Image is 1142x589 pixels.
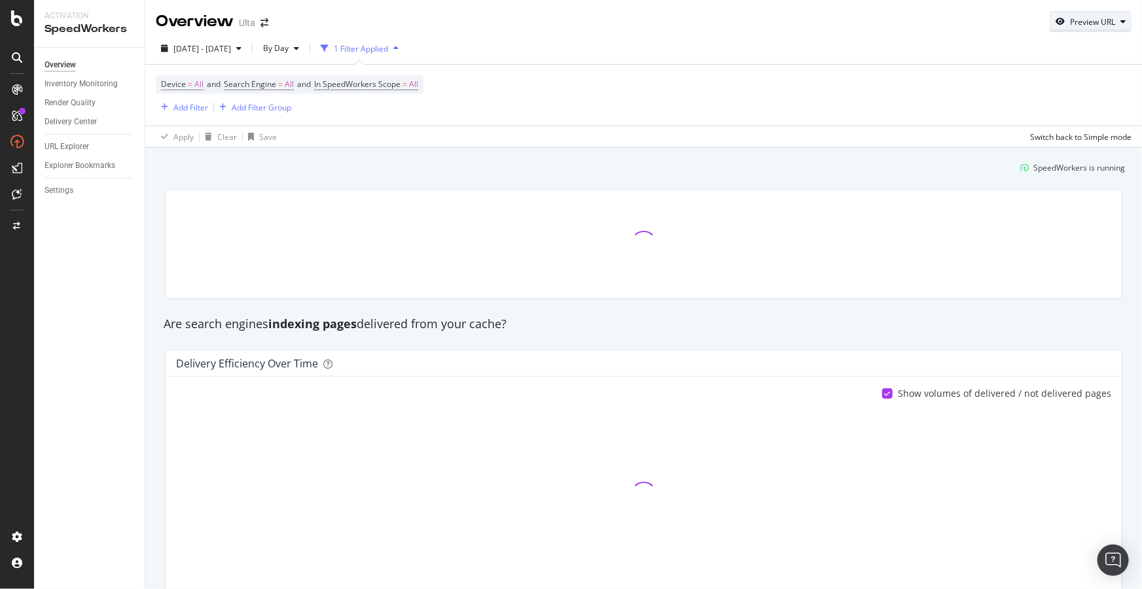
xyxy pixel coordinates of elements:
a: Delivery Center [45,115,135,129]
div: Apply [173,131,194,143]
span: All [194,75,204,93]
div: Delivery Efficiency over time [176,357,318,370]
div: Are search engines delivered from your cache? [157,316,1130,333]
span: = [188,78,192,90]
a: Render Quality [45,96,135,110]
button: Preview URL [1050,11,1132,32]
span: All [285,75,294,93]
div: Preview URL [1070,16,1115,27]
a: Inventory Monitoring [45,77,135,91]
div: SpeedWorkers [45,22,134,37]
a: Settings [45,184,135,197]
div: Add Filter [173,102,208,113]
div: Render Quality [45,96,96,110]
span: = [402,78,407,90]
div: Activation [45,10,134,22]
div: Add Filter Group [232,102,291,113]
button: By Day [258,38,304,59]
div: Inventory Monitoring [45,77,118,91]
span: In SpeedWorkers Scope [314,78,401,90]
div: arrow-right-arrow-left [260,18,268,27]
div: Delivery Center [45,115,97,129]
div: Show volumes of delivered / not delivered pages [898,387,1111,400]
span: Search Engine [224,78,276,90]
button: 1 Filter Applied [315,38,404,59]
button: Apply [156,126,194,147]
div: Save [259,131,277,143]
span: and [297,78,311,90]
span: [DATE] - [DATE] [173,43,231,54]
div: Switch back to Simple mode [1030,131,1132,143]
div: Open Intercom Messenger [1097,545,1129,576]
div: SpeedWorkers is running [1033,162,1125,173]
button: Clear [200,126,237,147]
button: Add Filter Group [214,99,291,115]
span: By Day [258,42,289,54]
strong: indexing pages [268,316,357,331]
span: All [409,75,418,93]
div: Explorer Bookmarks [45,159,115,173]
span: = [278,78,283,90]
div: Ulta [239,16,255,29]
div: Settings [45,184,73,197]
div: Clear [217,131,237,143]
div: Overview [156,10,234,33]
div: 1 Filter Applied [334,43,388,54]
a: Overview [45,58,135,72]
button: Switch back to Simple mode [1025,126,1132,147]
span: and [207,78,221,90]
span: Device [161,78,186,90]
button: [DATE] - [DATE] [156,38,247,59]
div: URL Explorer [45,140,89,154]
button: Add Filter [156,99,208,115]
div: Overview [45,58,76,72]
button: Save [243,126,277,147]
a: Explorer Bookmarks [45,159,135,173]
a: URL Explorer [45,140,135,154]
